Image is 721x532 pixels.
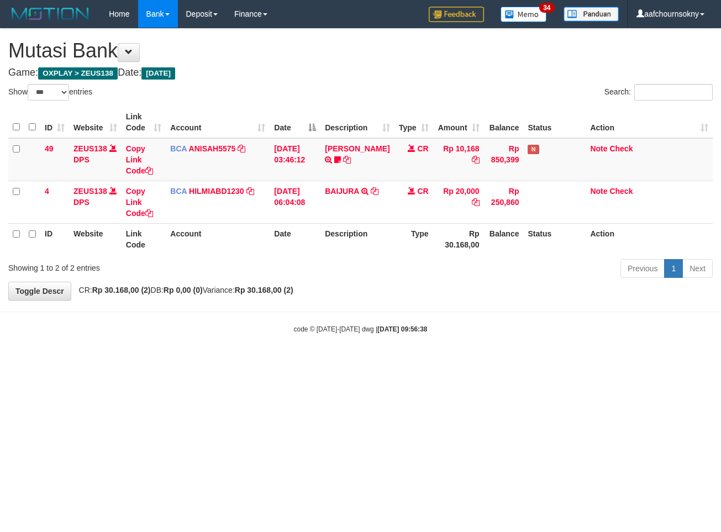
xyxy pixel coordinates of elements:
[164,286,203,294] strong: Rp 0,00 (0)
[501,7,547,22] img: Button%20Memo.svg
[69,181,122,223] td: DPS
[40,107,69,138] th: ID: activate to sort column ascending
[8,6,92,22] img: MOTION_logo.png
[270,181,320,223] td: [DATE] 06:04:08
[189,187,244,196] a: HILMIABD1230
[609,187,633,196] a: Check
[433,138,484,181] td: Rp 10,168
[166,107,270,138] th: Account: activate to sort column ascending
[433,223,484,255] th: Rp 30.168,00
[325,144,390,153] a: [PERSON_NAME]
[523,223,586,255] th: Status
[472,155,480,164] a: Copy Rp 10,168 to clipboard
[8,67,713,78] h4: Game: Date:
[484,107,524,138] th: Balance
[371,187,378,196] a: Copy BAIJURA to clipboard
[122,223,166,255] th: Link Code
[604,84,713,101] label: Search:
[528,145,539,154] span: Has Note
[294,325,428,333] small: code © [DATE]-[DATE] dwg |
[586,107,713,138] th: Action: activate to sort column ascending
[45,187,49,196] span: 4
[609,144,633,153] a: Check
[590,187,607,196] a: Note
[166,223,270,255] th: Account
[92,286,151,294] strong: Rp 30.168,00 (2)
[126,144,153,175] a: Copy Link Code
[28,84,69,101] select: Showentries
[394,107,433,138] th: Type: activate to sort column ascending
[270,223,320,255] th: Date
[170,187,187,196] span: BCA
[429,7,484,22] img: Feedback.jpg
[38,67,118,80] span: OXPLAY > ZEUS138
[320,223,394,255] th: Description
[564,7,619,22] img: panduan.png
[8,282,71,301] a: Toggle Descr
[270,138,320,181] td: [DATE] 03:46:12
[539,3,554,13] span: 34
[235,286,293,294] strong: Rp 30.168,00 (2)
[141,67,175,80] span: [DATE]
[417,144,428,153] span: CR
[343,155,351,164] a: Copy INA PAUJANAH to clipboard
[73,286,293,294] span: CR: DB: Variance:
[682,259,713,278] a: Next
[433,107,484,138] th: Amount: activate to sort column ascending
[664,259,683,278] a: 1
[73,187,107,196] a: ZEUS138
[73,144,107,153] a: ZEUS138
[69,107,122,138] th: Website: activate to sort column ascending
[377,325,427,333] strong: [DATE] 09:56:38
[433,181,484,223] td: Rp 20,000
[394,223,433,255] th: Type
[417,187,428,196] span: CR
[320,107,394,138] th: Description: activate to sort column ascending
[45,144,54,153] span: 49
[40,223,69,255] th: ID
[170,144,187,153] span: BCA
[586,223,713,255] th: Action
[246,187,254,196] a: Copy HILMIABD1230 to clipboard
[8,40,713,62] h1: Mutasi Bank
[634,84,713,101] input: Search:
[8,84,92,101] label: Show entries
[590,144,607,153] a: Note
[484,223,524,255] th: Balance
[189,144,236,153] a: ANISAH5575
[484,138,524,181] td: Rp 850,399
[122,107,166,138] th: Link Code: activate to sort column ascending
[270,107,320,138] th: Date: activate to sort column descending
[523,107,586,138] th: Status
[126,187,153,218] a: Copy Link Code
[69,138,122,181] td: DPS
[620,259,665,278] a: Previous
[238,144,245,153] a: Copy ANISAH5575 to clipboard
[325,187,359,196] a: BAIJURA
[8,258,292,273] div: Showing 1 to 2 of 2 entries
[484,181,524,223] td: Rp 250,860
[69,223,122,255] th: Website
[472,198,480,207] a: Copy Rp 20,000 to clipboard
